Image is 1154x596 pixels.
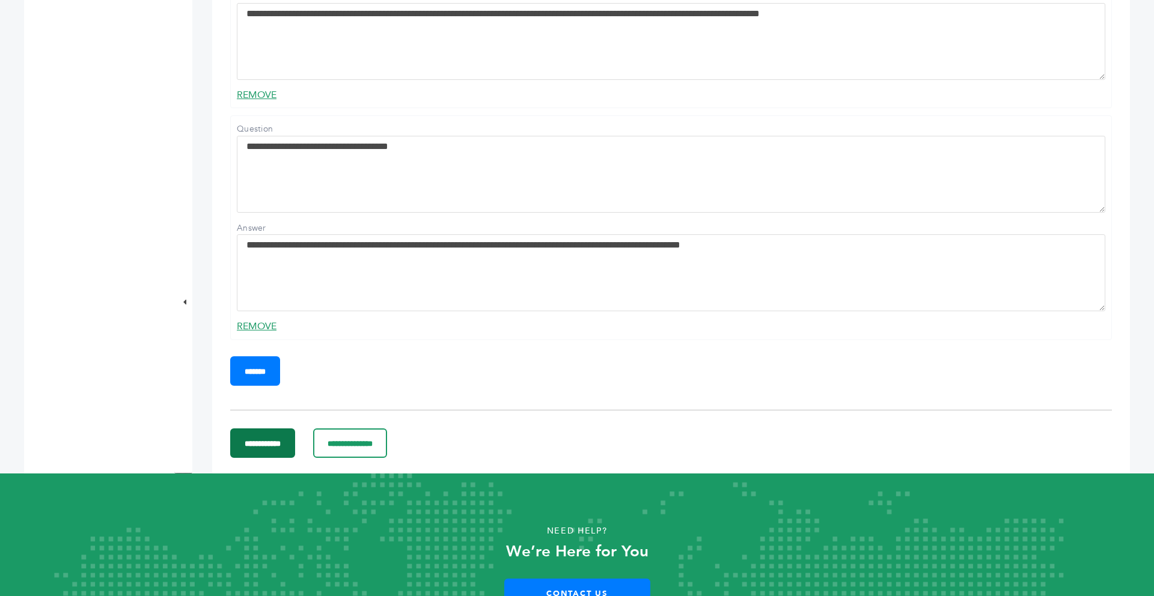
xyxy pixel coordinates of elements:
[237,123,321,135] label: Question
[237,222,321,234] label: Answer
[237,320,276,333] a: REMOVE
[506,541,649,562] strong: We’re Here for You
[58,522,1096,540] p: Need Help?
[237,88,276,102] a: REMOVE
